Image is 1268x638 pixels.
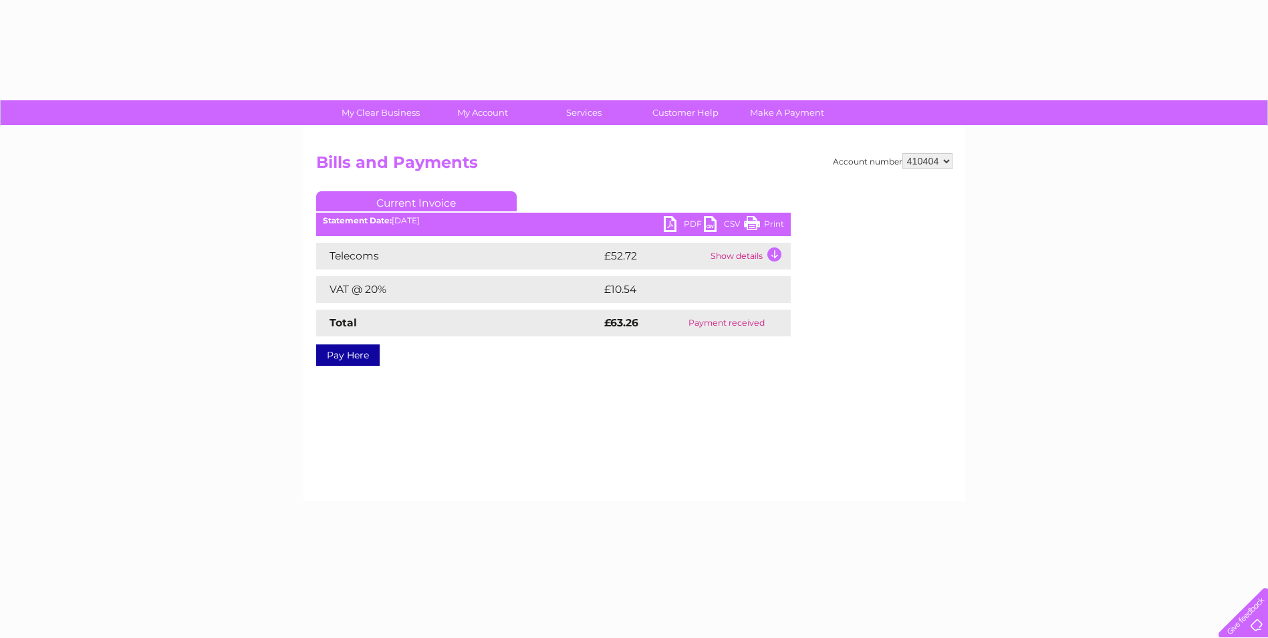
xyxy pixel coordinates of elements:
strong: Total [330,316,357,329]
div: [DATE] [316,216,791,225]
a: Print [744,216,784,235]
a: PDF [664,216,704,235]
a: My Account [427,100,537,125]
a: My Clear Business [326,100,436,125]
div: Account number [833,153,953,169]
a: Current Invoice [316,191,517,211]
a: Customer Help [630,100,741,125]
td: £10.54 [601,276,763,303]
td: Payment received [663,310,790,336]
b: Statement Date: [323,215,392,225]
td: £52.72 [601,243,707,270]
h2: Bills and Payments [316,153,953,179]
td: Telecoms [316,243,601,270]
a: Make A Payment [732,100,842,125]
td: VAT @ 20% [316,276,601,303]
a: Services [529,100,639,125]
strong: £63.26 [604,316,638,329]
td: Show details [707,243,791,270]
a: Pay Here [316,344,380,366]
a: CSV [704,216,744,235]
